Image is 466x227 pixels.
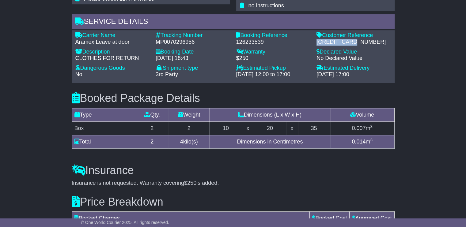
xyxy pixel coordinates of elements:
[136,135,168,148] td: 2
[156,71,178,77] span: 3rd Party
[168,135,210,148] td: kilo(s)
[156,32,230,39] div: Tracking Number
[236,39,311,46] div: 126233539
[352,125,366,131] span: 0.007
[72,212,310,225] td: Booked Charges
[286,121,298,135] td: x
[330,135,394,148] td: m
[350,212,394,225] td: Approved Cost
[370,138,373,142] sup: 3
[330,108,394,121] td: Volume
[210,135,330,148] td: Dimensions in Centimetres
[316,71,391,78] div: [DATE] 17:00
[310,212,350,225] td: Booked Cost
[72,108,136,121] td: Type
[236,49,311,55] div: Warranty
[72,121,136,135] td: Box
[72,196,395,208] h3: Price Breakdown
[254,121,286,135] td: 20
[156,55,230,62] div: [DATE] 18:43
[168,121,210,135] td: 2
[236,32,311,39] div: Booking Reference
[236,71,311,78] div: [DATE] 12:00 to 17:00
[210,121,242,135] td: 10
[156,49,230,55] div: Booking Date
[72,92,395,104] h3: Booked Package Details
[316,49,391,55] div: Declared Value
[316,32,391,39] div: Customer Reference
[156,39,230,46] div: MP0070296956
[75,55,150,62] div: CLOTHES FOR RETURN
[180,139,183,145] span: 4
[156,65,230,72] div: Shipment type
[75,71,82,77] span: No
[72,14,395,31] div: Service Details
[75,39,150,46] div: Aramex Leave at door
[81,220,169,225] span: © One World Courier 2025. All rights reserved.
[136,121,168,135] td: 2
[72,135,136,148] td: Total
[236,65,311,72] div: Estimated Pickup
[242,121,254,135] td: x
[330,121,394,135] td: m
[352,139,366,145] span: 0.014
[236,55,311,62] div: $250
[370,124,373,129] sup: 3
[210,108,330,121] td: Dimensions (L x W x H)
[298,121,330,135] td: 35
[75,32,150,39] div: Carrier Name
[136,108,168,121] td: Qty.
[248,2,284,9] span: no instructions
[316,55,391,62] div: No Declared Value
[75,49,150,55] div: Description
[168,108,210,121] td: Weight
[184,180,196,186] span: $250
[72,180,395,187] div: Insurance is not requested. Warranty covering is added.
[316,39,391,46] div: [CREDIT_CARD_NUMBER]
[72,164,395,177] h3: Insurance
[316,65,391,72] div: Estimated Delivery
[75,65,150,72] div: Dangerous Goods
